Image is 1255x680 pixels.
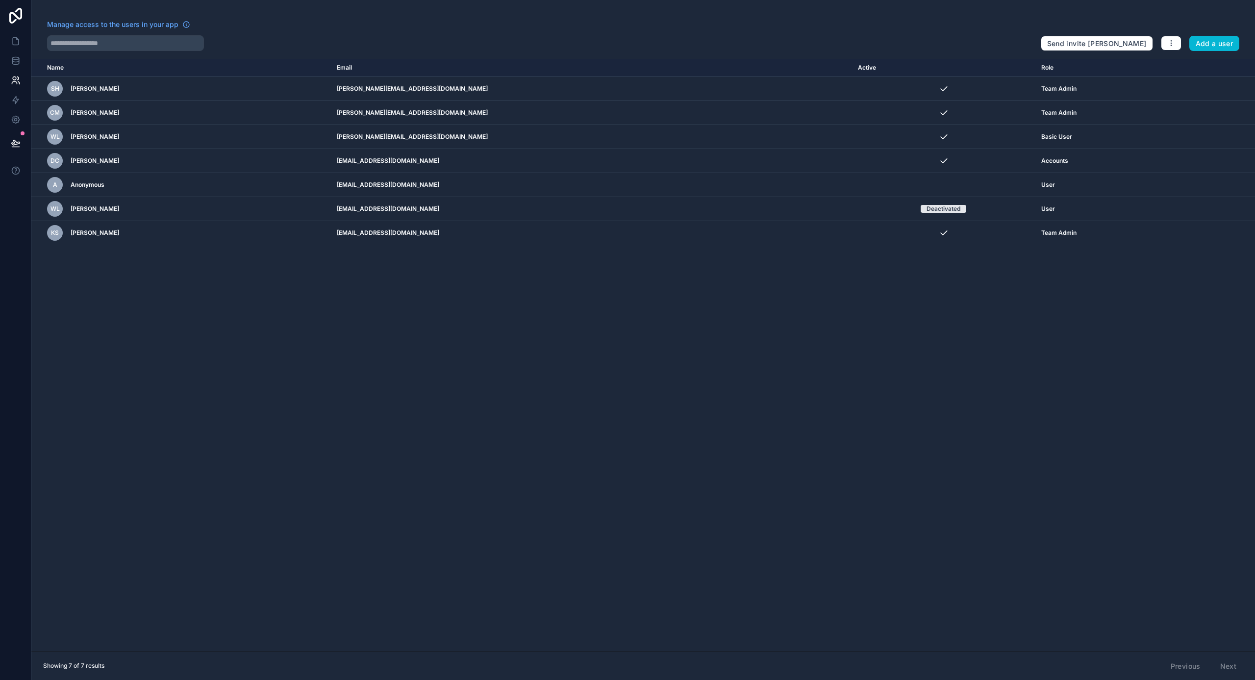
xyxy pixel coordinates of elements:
td: [EMAIL_ADDRESS][DOMAIN_NAME] [331,197,852,221]
span: User [1041,181,1055,189]
span: [PERSON_NAME] [71,109,119,117]
span: Accounts [1041,157,1068,165]
span: Basic User [1041,133,1072,141]
span: Manage access to the users in your app [47,20,178,29]
span: [PERSON_NAME] [71,133,119,141]
td: [EMAIL_ADDRESS][DOMAIN_NAME] [331,173,852,197]
div: scrollable content [31,59,1255,652]
td: [PERSON_NAME][EMAIL_ADDRESS][DOMAIN_NAME] [331,125,852,149]
span: User [1041,205,1055,213]
span: SH [51,85,59,93]
span: WL [50,133,60,141]
span: KS [51,229,59,237]
span: [PERSON_NAME] [71,229,119,237]
td: [EMAIL_ADDRESS][DOMAIN_NAME] [331,149,852,173]
span: [PERSON_NAME] [71,205,119,213]
span: Team Admin [1041,109,1077,117]
button: Add a user [1189,36,1240,51]
span: CM [50,109,60,117]
span: DC [50,157,59,165]
span: Anonymous [71,181,104,189]
span: Team Admin [1041,229,1077,237]
span: Team Admin [1041,85,1077,93]
span: [PERSON_NAME] [71,157,119,165]
a: Manage access to the users in your app [47,20,190,29]
th: Role [1035,59,1186,77]
button: Send invite [PERSON_NAME] [1041,36,1153,51]
th: Name [31,59,331,77]
span: [PERSON_NAME] [71,85,119,93]
th: Email [331,59,852,77]
div: Deactivated [927,205,960,213]
span: WL [50,205,60,213]
span: Showing 7 of 7 results [43,662,104,670]
td: [PERSON_NAME][EMAIL_ADDRESS][DOMAIN_NAME] [331,77,852,101]
td: [EMAIL_ADDRESS][DOMAIN_NAME] [331,221,852,245]
span: A [53,181,57,189]
th: Active [852,59,1035,77]
td: [PERSON_NAME][EMAIL_ADDRESS][DOMAIN_NAME] [331,101,852,125]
